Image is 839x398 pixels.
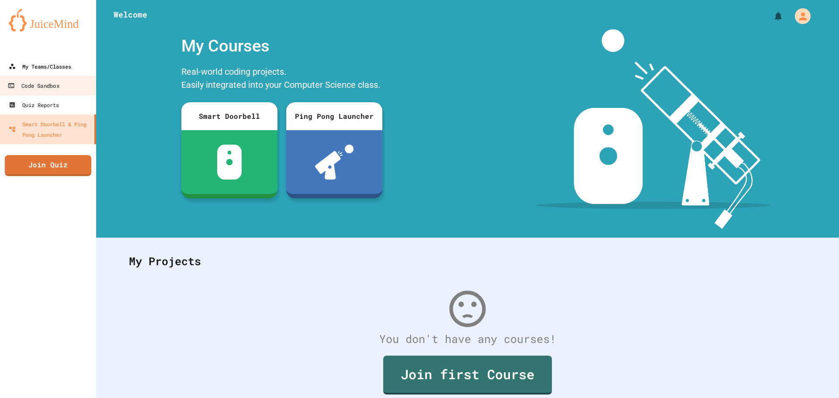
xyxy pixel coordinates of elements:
div: You don't have any courses! [120,331,815,347]
div: Ping Pong Launcher [286,102,382,130]
div: My Account [786,6,813,26]
div: My Projects [120,244,815,278]
div: Real-world coding projects. Easily integrated into your Computer Science class. [177,63,387,96]
img: banner-image-my-projects.png [536,29,770,229]
a: Join first Course [383,356,552,395]
div: My Teams/Classes [9,61,71,72]
img: ppl-with-ball.png [315,145,354,180]
a: Join Quiz [5,155,91,176]
div: Smart Doorbell [181,102,277,130]
div: Quiz Reports [9,100,59,110]
div: My Notifications [757,9,786,24]
div: My Courses [177,29,387,63]
img: logo-orange.svg [9,9,87,31]
img: sdb-white.svg [217,145,242,180]
div: Code Sandbox [7,80,59,91]
div: Smart Doorbell & Ping Pong Launcher [9,119,91,140]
